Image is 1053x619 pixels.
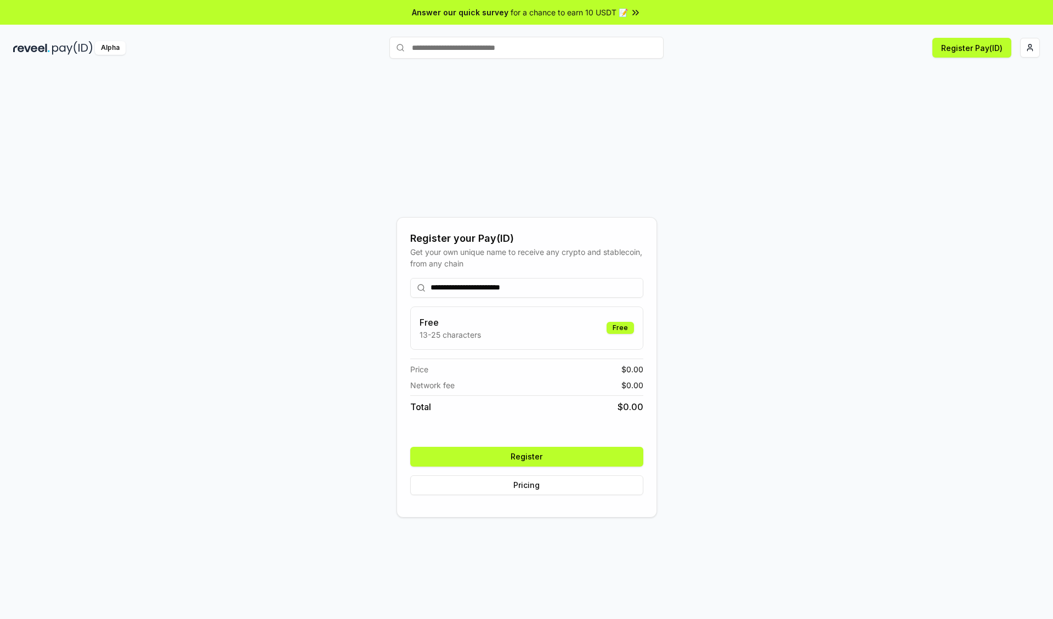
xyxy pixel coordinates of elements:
[13,41,50,55] img: reveel_dark
[420,329,481,340] p: 13-25 characters
[410,447,643,467] button: Register
[410,400,431,413] span: Total
[932,38,1011,58] button: Register Pay(ID)
[618,400,643,413] span: $ 0.00
[621,379,643,391] span: $ 0.00
[410,231,643,246] div: Register your Pay(ID)
[412,7,508,18] span: Answer our quick survey
[95,41,126,55] div: Alpha
[621,364,643,375] span: $ 0.00
[420,316,481,329] h3: Free
[607,322,634,334] div: Free
[410,475,643,495] button: Pricing
[511,7,628,18] span: for a chance to earn 10 USDT 📝
[52,41,93,55] img: pay_id
[410,246,643,269] div: Get your own unique name to receive any crypto and stablecoin, from any chain
[410,364,428,375] span: Price
[410,379,455,391] span: Network fee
